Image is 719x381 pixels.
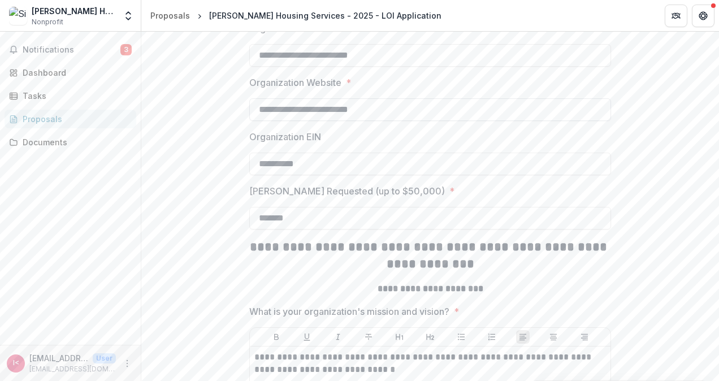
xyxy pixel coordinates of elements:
button: Heading 1 [393,330,406,344]
p: [EMAIL_ADDRESS][DOMAIN_NAME] [29,364,116,374]
button: More [120,357,134,370]
p: [EMAIL_ADDRESS][DOMAIN_NAME] <[EMAIL_ADDRESS][DOMAIN_NAME]> [29,352,88,364]
p: What is your organization's mission and vision? [249,305,449,318]
button: Align Right [578,330,591,344]
div: Dashboard [23,67,127,79]
span: Nonprofit [32,17,63,27]
a: Proposals [5,110,136,128]
span: 3 [120,44,132,55]
button: Underline [300,330,314,344]
button: Ordered List [485,330,499,344]
a: Documents [5,133,136,151]
img: Simpson Housing Services, Inc. [9,7,27,25]
a: Dashboard [5,63,136,82]
nav: breadcrumb [146,7,446,24]
div: Proposals [150,10,190,21]
div: Tasks [23,90,127,102]
a: Proposals [146,7,194,24]
button: Notifications3 [5,41,136,59]
a: Tasks [5,86,136,105]
div: info@simpsonhousing.org <info@simpsonhousing.org> [13,360,19,367]
button: Bullet List [454,330,468,344]
button: Get Help [692,5,714,27]
div: [PERSON_NAME] Housing Services - 2025 - LOI Application [209,10,441,21]
span: Notifications [23,45,120,55]
div: Proposals [23,113,127,125]
p: Organization EIN [249,130,321,144]
button: Italicize [331,330,345,344]
div: Documents [23,136,127,148]
div: [PERSON_NAME] Housing Services, Inc. [32,5,116,17]
button: Align Left [516,330,530,344]
button: Partners [665,5,687,27]
p: [PERSON_NAME] Requested (up to $50,000) [249,184,445,198]
button: Open entity switcher [120,5,136,27]
button: Heading 2 [423,330,437,344]
p: User [93,353,116,363]
button: Strike [362,330,375,344]
p: Organization Website [249,76,341,89]
button: Align Center [547,330,560,344]
button: Bold [270,330,283,344]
